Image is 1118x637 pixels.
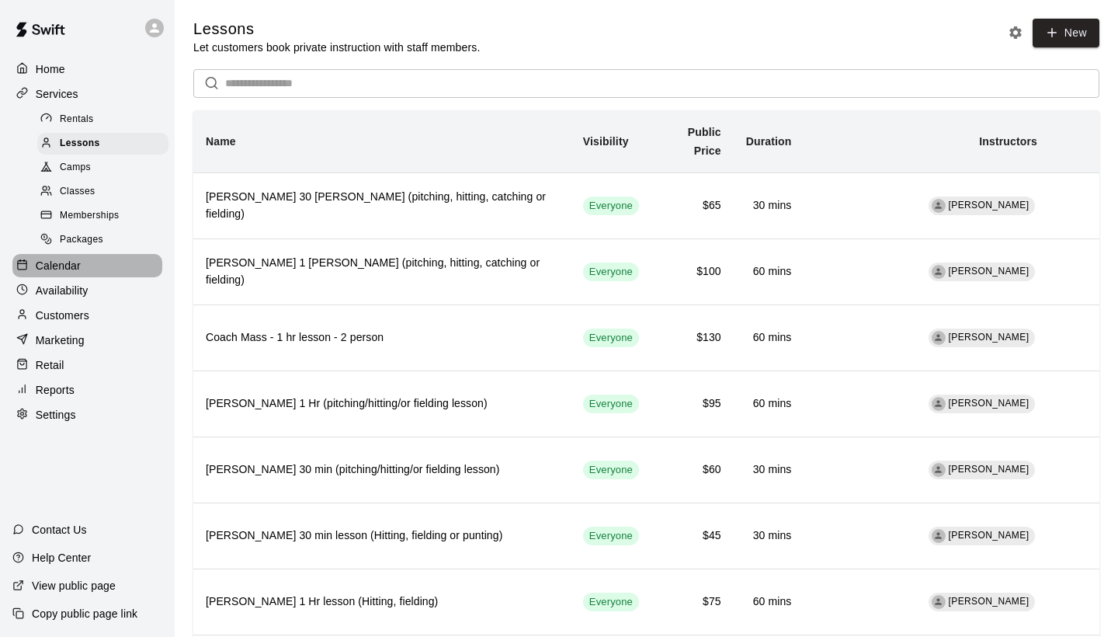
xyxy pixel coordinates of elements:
b: Name [206,135,236,148]
h6: $100 [664,263,721,280]
div: This service is visible to all of your customers [583,329,639,347]
h6: [PERSON_NAME] 1 Hr lesson (Hitting, fielding) [206,593,558,611]
span: Everyone [583,595,639,610]
h6: 30 mins [746,527,792,545]
h6: 60 mins [746,263,792,280]
a: Packages [37,228,175,252]
a: Home [12,57,162,81]
div: This service is visible to all of your customers [583,527,639,545]
div: This service is visible to all of your customers [583,461,639,479]
p: Retail [36,357,64,373]
a: Customers [12,304,162,327]
div: Classes [37,181,168,203]
h6: [PERSON_NAME] 1 Hr (pitching/hitting/or fielding lesson) [206,395,558,412]
div: Chad Massengale [932,265,946,279]
div: This service is visible to all of your customers [583,593,639,611]
div: This service is visible to all of your customers [583,197,639,215]
h6: $95 [664,395,721,412]
h6: [PERSON_NAME] 30 min (pitching/hitting/or fielding lesson) [206,461,558,479]
p: Calendar [36,258,81,273]
span: [PERSON_NAME] [949,398,1029,409]
div: Chad Massengale [932,331,946,345]
a: Settings [12,403,162,426]
a: Memberships [37,204,175,228]
span: [PERSON_NAME] [949,200,1029,211]
p: Let customers book private instruction with staff members. [193,40,480,55]
h6: 30 mins [746,197,792,214]
span: Everyone [583,331,639,346]
div: Trent Bowles [932,529,946,543]
span: Everyone [583,463,639,478]
p: Marketing [36,332,85,348]
div: Packages [37,229,168,251]
span: Everyone [583,397,639,412]
p: Help Center [32,550,91,566]
a: Availability [12,279,162,302]
span: [PERSON_NAME] [949,530,1029,541]
h6: 30 mins [746,461,792,479]
div: Chad Massengale [932,199,946,213]
div: Services [12,82,162,106]
span: Rentals [60,112,94,127]
p: Copy public page link [32,606,137,621]
p: View public page [32,578,116,593]
div: Calendar [12,254,162,277]
span: Everyone [583,199,639,214]
a: Marketing [12,329,162,352]
a: Retail [12,353,162,377]
h6: $60 [664,461,721,479]
h6: [PERSON_NAME] 30 [PERSON_NAME] (pitching, hitting, catching or fielding) [206,189,558,223]
h6: $130 [664,329,721,346]
h6: $45 [664,527,721,545]
b: Duration [746,135,792,148]
a: Lessons [37,131,175,155]
div: This service is visible to all of your customers [583,263,639,281]
h6: Coach Mass - 1 hr lesson - 2 person [206,329,558,346]
a: Classes [37,180,175,204]
span: Everyone [583,529,639,544]
h6: $65 [664,197,721,214]
span: Packages [60,232,103,248]
p: Home [36,61,65,77]
div: Dusten Knight [932,463,946,477]
p: Contact Us [32,522,87,538]
h6: [PERSON_NAME] 30 min lesson (Hitting, fielding or punting) [206,527,558,545]
b: Instructors [979,135,1037,148]
span: Everyone [583,265,639,280]
b: Public Price [688,126,721,157]
p: Reports [36,382,75,398]
b: Visibility [583,135,629,148]
span: Memberships [60,208,119,224]
a: Rentals [37,107,175,131]
div: This service is visible to all of your customers [583,395,639,413]
h6: $75 [664,593,721,611]
span: Lessons [60,136,100,151]
h6: 60 mins [746,593,792,611]
div: Lessons [37,133,168,155]
span: [PERSON_NAME] [949,464,1029,475]
h6: 60 mins [746,395,792,412]
div: Dusten Knight [932,397,946,411]
button: Lesson settings [1004,21,1027,44]
span: [PERSON_NAME] [949,596,1029,607]
div: Rentals [37,109,168,131]
span: Camps [60,160,91,176]
p: Availability [36,283,89,298]
a: Camps [37,156,175,180]
a: Reports [12,378,162,402]
h6: [PERSON_NAME] 1 [PERSON_NAME] (pitching, hitting, catching or fielding) [206,255,558,289]
span: [PERSON_NAME] [949,266,1029,277]
span: [PERSON_NAME] [949,332,1029,343]
a: New [1033,19,1099,47]
h5: Lessons [193,19,480,40]
div: Memberships [37,205,168,227]
span: Classes [60,184,95,200]
p: Services [36,86,78,102]
div: Camps [37,157,168,179]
